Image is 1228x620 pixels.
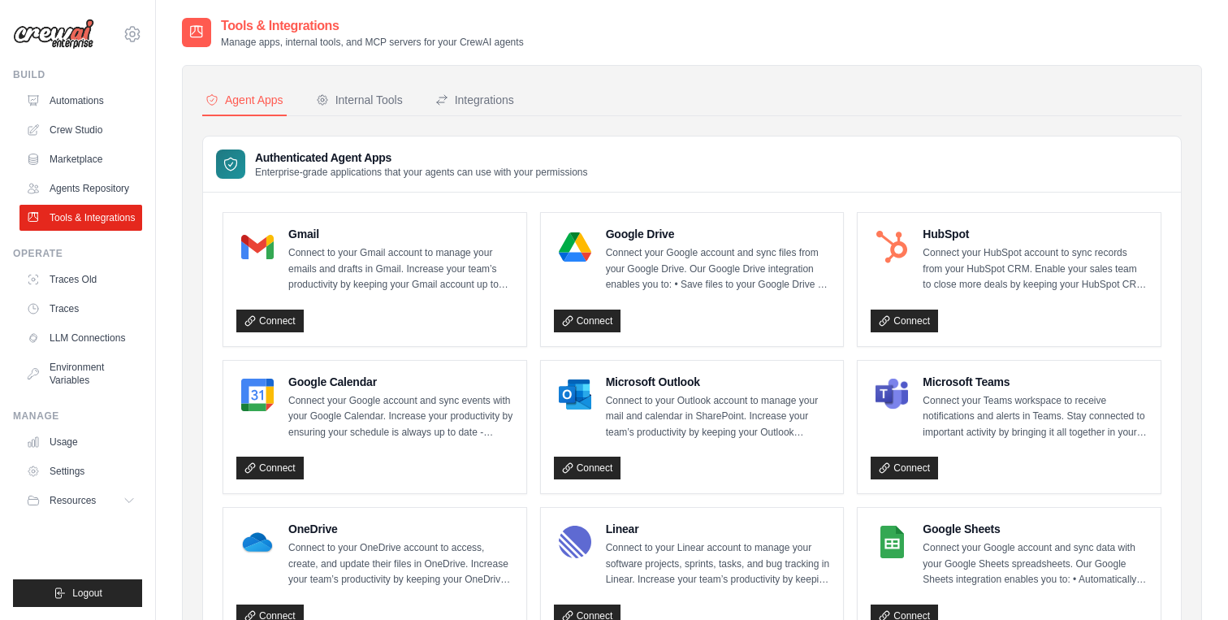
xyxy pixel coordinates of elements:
a: Crew Studio [19,117,142,143]
p: Connect to your Gmail account to manage your emails and drafts in Gmail. Increase your team’s pro... [288,245,513,293]
h3: Authenticated Agent Apps [255,150,588,166]
p: Connect your HubSpot account to sync records from your HubSpot CRM. Enable your sales team to clo... [923,245,1148,293]
a: Connect [554,310,621,332]
img: Google Drive Logo [559,231,591,263]
p: Connect your Teams workspace to receive notifications and alerts in Teams. Stay connected to impo... [923,393,1148,441]
h4: Linear [606,521,831,537]
a: Traces Old [19,267,142,293]
div: Agent Apps [205,92,283,108]
a: Connect [871,457,938,479]
p: Connect to your Linear account to manage your software projects, sprints, tasks, and bug tracking... [606,540,831,588]
a: Connect [236,457,304,479]
div: Internal Tools [316,92,403,108]
h2: Tools & Integrations [221,16,524,36]
h4: Microsoft Teams [923,374,1148,390]
div: Manage [13,410,142,423]
p: Connect to your Outlook account to manage your mail and calendar in SharePoint. Increase your tea... [606,393,831,441]
h4: Microsoft Outlook [606,374,831,390]
p: Enterprise-grade applications that your agents can use with your permissions [255,166,588,179]
button: Internal Tools [313,85,406,116]
button: Resources [19,488,142,514]
button: Agent Apps [202,85,287,116]
img: HubSpot Logo [876,231,908,263]
img: Microsoft Teams Logo [876,379,908,411]
img: Google Sheets Logo [876,526,908,558]
a: Traces [19,296,142,322]
img: Linear Logo [559,526,591,558]
h4: Gmail [288,226,513,242]
a: Automations [19,88,142,114]
h4: OneDrive [288,521,513,537]
a: Tools & Integrations [19,205,142,231]
p: Connect your Google account and sync data with your Google Sheets spreadsheets. Our Google Sheets... [923,540,1148,588]
h4: Google Calendar [288,374,513,390]
span: Logout [72,587,102,600]
a: Connect [871,310,938,332]
a: Agents Repository [19,176,142,202]
a: Marketplace [19,146,142,172]
p: Manage apps, internal tools, and MCP servers for your CrewAI agents [221,36,524,49]
img: Gmail Logo [241,231,274,263]
h4: Google Drive [606,226,831,242]
div: Operate [13,247,142,260]
a: LLM Connections [19,325,142,351]
a: Environment Variables [19,354,142,393]
img: OneDrive Logo [241,526,274,558]
a: Connect [236,310,304,332]
div: Integrations [435,92,514,108]
button: Logout [13,579,142,607]
h4: HubSpot [923,226,1148,242]
div: Build [13,68,142,81]
img: Microsoft Outlook Logo [559,379,591,411]
img: Logo [13,19,94,50]
p: Connect your Google account and sync events with your Google Calendar. Increase your productivity... [288,393,513,441]
a: Connect [554,457,621,479]
span: Resources [50,494,96,507]
a: Settings [19,458,142,484]
img: Google Calendar Logo [241,379,274,411]
button: Integrations [432,85,517,116]
a: Usage [19,429,142,455]
p: Connect to your OneDrive account to access, create, and update their files in OneDrive. Increase ... [288,540,513,588]
h4: Google Sheets [923,521,1148,537]
p: Connect your Google account and sync files from your Google Drive. Our Google Drive integration e... [606,245,831,293]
